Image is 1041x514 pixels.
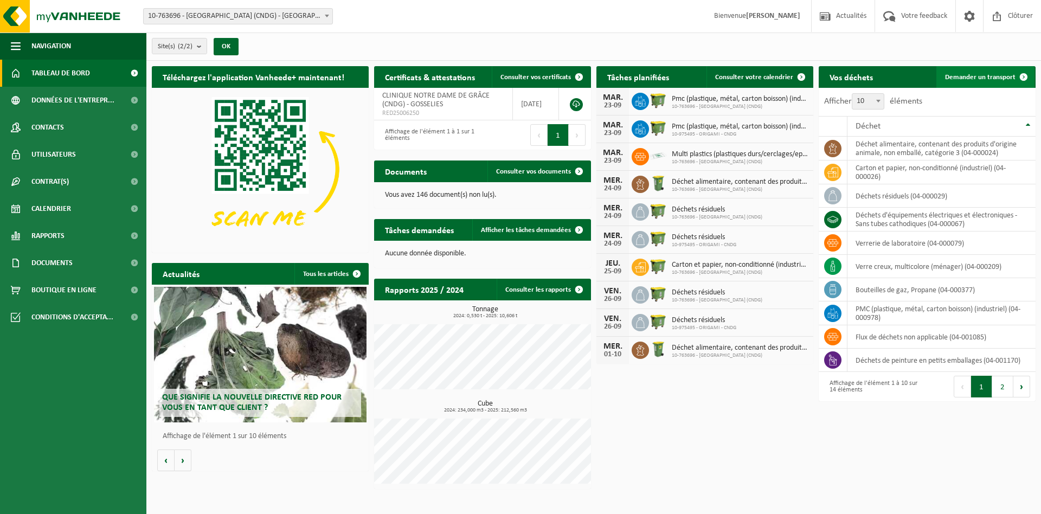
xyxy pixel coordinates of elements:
p: Vous avez 146 document(s) non lu(s). [385,191,580,199]
h2: Tâches demandées [374,219,465,240]
img: WB-0240-HPE-GN-50 [649,340,667,358]
td: verre creux, multicolore (ménager) (04-000209) [847,255,1036,278]
p: Aucune donnée disponible. [385,250,580,258]
h2: Rapports 2025 / 2024 [374,279,474,300]
button: 2 [992,376,1013,397]
div: VEN. [602,314,624,323]
h2: Certificats & attestations [374,66,486,87]
span: Conditions d'accepta... [31,304,113,331]
span: CLINIQUE NOTRE DAME DE GRÂCE (CNDG) - GOSSELIES [382,92,490,108]
h2: Téléchargez l'application Vanheede+ maintenant! [152,66,355,87]
h3: Tonnage [380,306,591,319]
span: RED25006250 [382,109,504,118]
span: 10-763696 - [GEOGRAPHIC_DATA] (CNDG) [672,214,762,221]
span: Déchet alimentaire, contenant des produits d'origine animale, non emballé, catég... [672,178,808,187]
h2: Vos déchets [819,66,884,87]
div: Affichage de l'élément 1 à 1 sur 1 éléments [380,123,477,147]
count: (2/2) [178,43,192,50]
span: Rapports [31,222,65,249]
span: 2024: 234,000 m3 - 2025: 212,560 m3 [380,408,591,413]
div: 24-09 [602,185,624,192]
span: 10-975495 - ORIGAMI - CNDG [672,131,808,138]
span: Pmc (plastique, métal, carton boisson) (industriel) [672,123,808,131]
span: Contrat(s) [31,168,69,195]
span: Consulter votre calendrier [715,74,793,81]
span: Déchets résiduels [672,316,736,325]
a: Que signifie la nouvelle directive RED pour vous en tant que client ? [154,287,367,422]
a: Consulter vos certificats [492,66,590,88]
div: 26-09 [602,323,624,331]
img: WB-1100-HPE-GN-50 [649,91,667,110]
span: Déchets résiduels [672,233,736,242]
span: 10-975495 - ORIGAMI - CNDG [672,325,736,331]
span: Déchet [856,122,881,131]
div: 23-09 [602,157,624,165]
img: WB-1100-HPE-GN-50 [649,229,667,248]
img: WB-1100-HPE-GN-50 [649,119,667,137]
td: [DATE] [513,88,559,120]
span: 10-763696 - CLINIQUE NOTRE DAME DE GRÂCE (CNDG) - GOSSELIES [144,9,332,24]
span: 10-763696 - [GEOGRAPHIC_DATA] (CNDG) [672,187,808,193]
td: verrerie de laboratoire (04-000079) [847,232,1036,255]
span: Calendrier [31,195,71,222]
td: déchet alimentaire, contenant des produits d'origine animale, non emballé, catégorie 3 (04-000024) [847,137,1036,160]
a: Demander un transport [936,66,1034,88]
button: OK [214,38,239,55]
div: 25-09 [602,268,624,275]
td: PMC (plastique, métal, carton boisson) (industriel) (04-000978) [847,301,1036,325]
span: Consulter vos documents [496,168,571,175]
span: 10-763696 - [GEOGRAPHIC_DATA] (CNDG) [672,297,762,304]
span: 10-763696 - [GEOGRAPHIC_DATA] (CNDG) [672,352,808,359]
img: Download de VHEPlus App [152,88,369,250]
p: Affichage de l'élément 1 sur 10 éléments [163,433,363,440]
td: flux de déchets non applicable (04-001085) [847,325,1036,349]
td: bouteilles de gaz, Propane (04-000377) [847,278,1036,301]
h2: Tâches planifiées [596,66,680,87]
div: MAR. [602,121,624,130]
span: Documents [31,249,73,277]
img: WB-0240-HPE-GN-50 [649,174,667,192]
div: JEU. [602,259,624,268]
button: 1 [971,376,992,397]
span: Consulter vos certificats [500,74,571,81]
span: Demander un transport [945,74,1016,81]
button: 1 [548,124,569,146]
div: Affichage de l'élément 1 à 10 sur 14 éléments [824,375,922,399]
span: 10 [852,94,884,109]
span: Déchets résiduels [672,288,762,297]
a: Consulter votre calendrier [706,66,812,88]
td: déchets de peinture en petits emballages (04-001170) [847,349,1036,372]
span: Déchet alimentaire, contenant des produits d'origine animale, non emballé, catég... [672,344,808,352]
span: 10-763696 - [GEOGRAPHIC_DATA] (CNDG) [672,269,808,276]
span: 2024: 0,530 t - 2025: 10,606 t [380,313,591,319]
span: Utilisateurs [31,141,76,168]
h3: Cube [380,400,591,413]
div: 01-10 [602,351,624,358]
span: Données de l'entrepr... [31,87,114,114]
div: 24-09 [602,213,624,220]
div: MAR. [602,149,624,157]
span: Contacts [31,114,64,141]
button: Previous [530,124,548,146]
span: 10 [852,93,884,110]
div: 26-09 [602,295,624,303]
button: Site(s)(2/2) [152,38,207,54]
span: 10-763696 - [GEOGRAPHIC_DATA] (CNDG) [672,104,808,110]
a: Consulter les rapports [497,279,590,300]
div: MAR. [602,93,624,102]
div: 23-09 [602,102,624,110]
td: déchets résiduels (04-000029) [847,184,1036,208]
h2: Documents [374,160,438,182]
a: Consulter vos documents [487,160,590,182]
span: Boutique en ligne [31,277,97,304]
span: 10-763696 - CLINIQUE NOTRE DAME DE GRÂCE (CNDG) - GOSSELIES [143,8,333,24]
td: déchets d'équipements électriques et électroniques - Sans tubes cathodiques (04-000067) [847,208,1036,232]
button: Next [569,124,586,146]
button: Vorige [157,449,175,471]
div: VEN. [602,287,624,295]
span: Déchets résiduels [672,205,762,214]
a: Tous les articles [294,263,368,285]
div: MER. [602,204,624,213]
span: Que signifie la nouvelle directive RED pour vous en tant que client ? [162,393,342,412]
td: carton et papier, non-conditionné (industriel) (04-000026) [847,160,1036,184]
